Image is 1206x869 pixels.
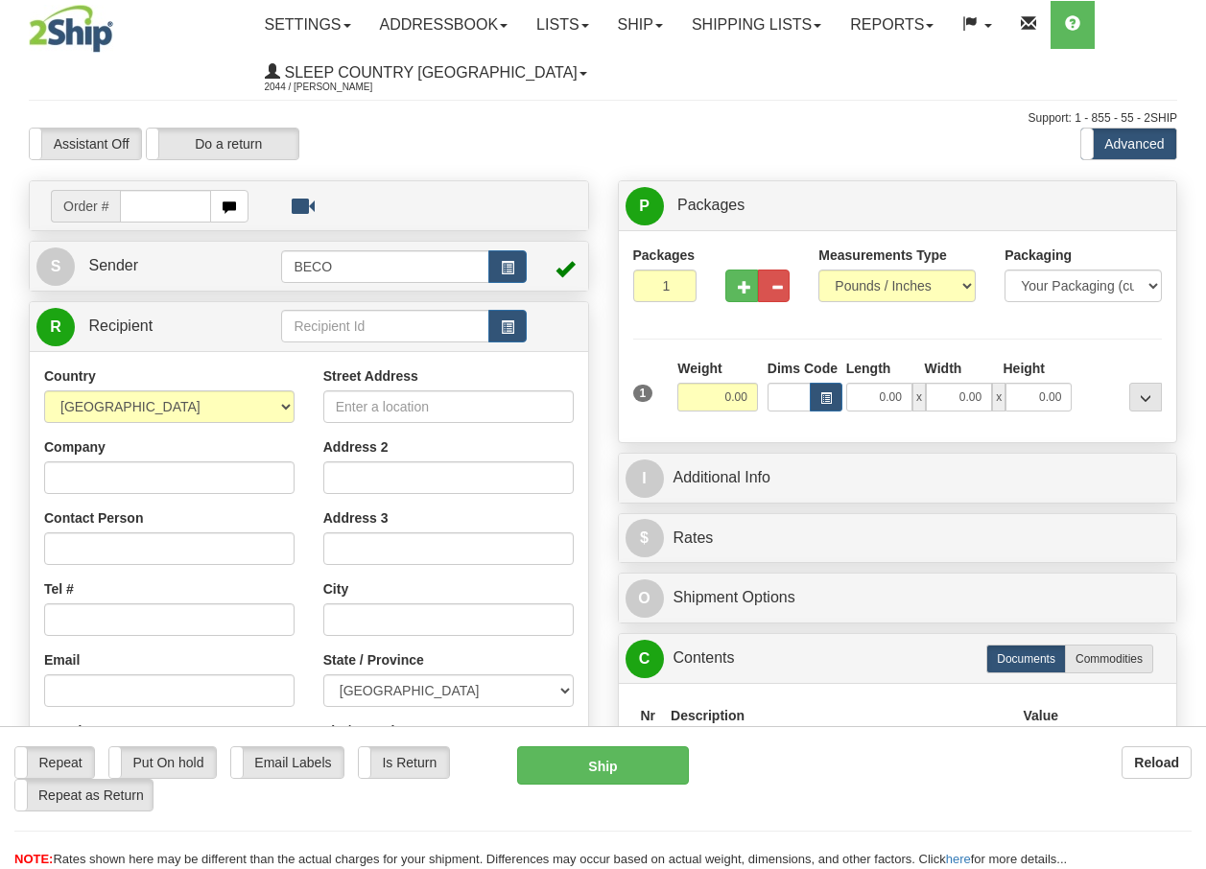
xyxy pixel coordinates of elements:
label: Width [925,359,962,378]
label: Do a return [147,129,298,159]
a: here [946,852,971,866]
label: Height [1003,359,1045,378]
a: Settings [250,1,366,49]
label: Street Address [323,366,418,386]
a: P Packages [626,186,1171,225]
button: Reload [1122,746,1192,779]
label: Measurements Type [818,246,947,265]
a: Sleep Country [GEOGRAPHIC_DATA] 2044 / [PERSON_NAME] [250,49,602,97]
a: CContents [626,639,1171,678]
a: Addressbook [366,1,523,49]
span: I [626,459,664,498]
span: NOTE: [14,852,53,866]
span: C [626,640,664,678]
span: x [992,383,1005,411]
span: Packages [677,197,745,213]
label: Zip / Postal [323,721,395,740]
th: Value [1015,698,1066,734]
input: Sender Id [281,250,488,283]
label: Weight [677,359,721,378]
label: State / Province [323,650,424,669]
a: S Sender [36,247,281,286]
a: Shipping lists [677,1,836,49]
label: Address 2 [323,437,389,457]
a: IAdditional Info [626,458,1171,498]
label: Country [44,366,96,386]
span: Recipient [88,317,153,334]
span: O [626,579,664,618]
label: Tax Id [44,721,82,740]
th: Description [663,698,1015,734]
a: OShipment Options [626,578,1171,618]
label: Contact Person [44,508,143,528]
span: P [626,187,664,225]
div: ... [1129,383,1162,411]
label: Repeat as Return [15,780,153,810]
label: Is Return [359,747,449,778]
label: Commodities [1065,645,1153,673]
label: Tel # [44,579,74,599]
span: S [36,247,75,286]
a: R Recipient [36,307,254,346]
span: R [36,308,75,346]
div: Support: 1 - 855 - 55 - 2SHIP [29,110,1177,127]
label: Address 3 [323,508,389,528]
label: Company [44,437,106,457]
input: Enter a location [323,390,574,423]
label: Packages [633,246,696,265]
a: Reports [836,1,948,49]
a: $Rates [626,519,1171,558]
span: x [912,383,926,411]
span: 1 [633,385,653,402]
label: Email [44,650,80,669]
a: Lists [522,1,603,49]
label: Packaging [1005,246,1072,265]
span: Order # [51,190,120,223]
th: Nr [633,698,664,734]
label: Dims Code [768,359,837,378]
span: $ [626,519,664,557]
span: Sender [88,257,138,273]
label: Email Labels [231,747,343,778]
label: Length [846,359,891,378]
label: Repeat [15,747,94,778]
label: Documents [986,645,1066,673]
input: Recipient Id [281,310,488,342]
span: Sleep Country [GEOGRAPHIC_DATA] [280,64,578,81]
a: Ship [603,1,677,49]
img: logo2044.jpg [29,5,113,53]
button: Ship [517,746,690,785]
label: City [323,579,348,599]
label: Assistant Off [30,129,141,159]
iframe: chat widget [1162,337,1204,532]
b: Reload [1134,755,1179,770]
span: 2044 / [PERSON_NAME] [265,78,409,97]
label: Put On hold [109,747,216,778]
label: Advanced [1081,129,1176,159]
